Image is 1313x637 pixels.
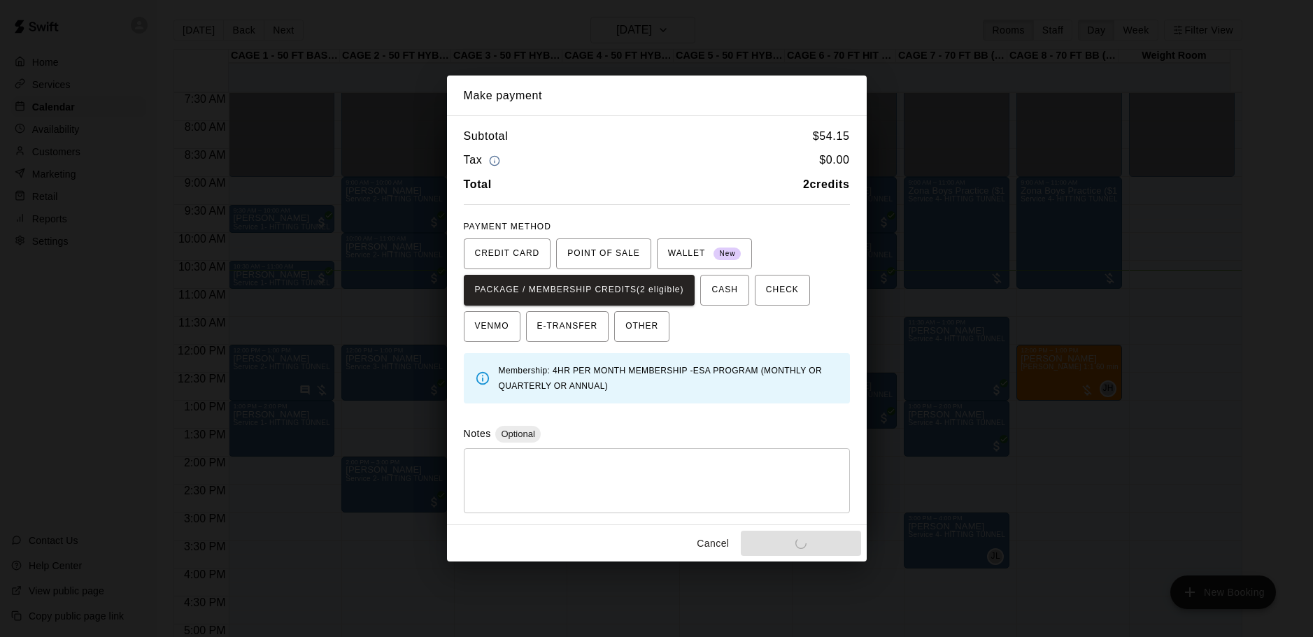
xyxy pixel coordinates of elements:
button: CHECK [755,275,810,306]
span: CHECK [766,279,799,301]
button: Cancel [690,531,735,557]
span: PAYMENT METHOD [464,222,551,231]
button: E-TRANSFER [526,311,609,342]
button: OTHER [614,311,669,342]
label: Notes [464,428,491,439]
button: CREDIT CARD [464,238,551,269]
b: 2 credits [803,178,850,190]
span: CREDIT CARD [475,243,540,265]
button: VENMO [464,311,520,342]
span: E-TRANSFER [537,315,598,338]
span: Membership: 4HR PER MONTH MEMBERSHIP -ESA PROGRAM (MONTHLY OR QUARTERLY OR ANNUAL) [499,366,822,391]
h6: $ 0.00 [819,151,849,170]
span: Optional [495,429,540,439]
b: Total [464,178,492,190]
button: PACKAGE / MEMBERSHIP CREDITS(2 eligible) [464,275,695,306]
h6: Tax [464,151,504,170]
h6: $ 54.15 [813,127,850,145]
button: CASH [700,275,748,306]
button: WALLET New [657,238,753,269]
span: POINT OF SALE [567,243,639,265]
span: VENMO [475,315,509,338]
span: New [714,245,741,264]
span: OTHER [625,315,658,338]
span: PACKAGE / MEMBERSHIP CREDITS (2 eligible) [475,279,684,301]
h6: Subtotal [464,127,509,145]
span: WALLET [668,243,741,265]
span: CASH [711,279,737,301]
button: POINT OF SALE [556,238,651,269]
h2: Make payment [447,76,867,116]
